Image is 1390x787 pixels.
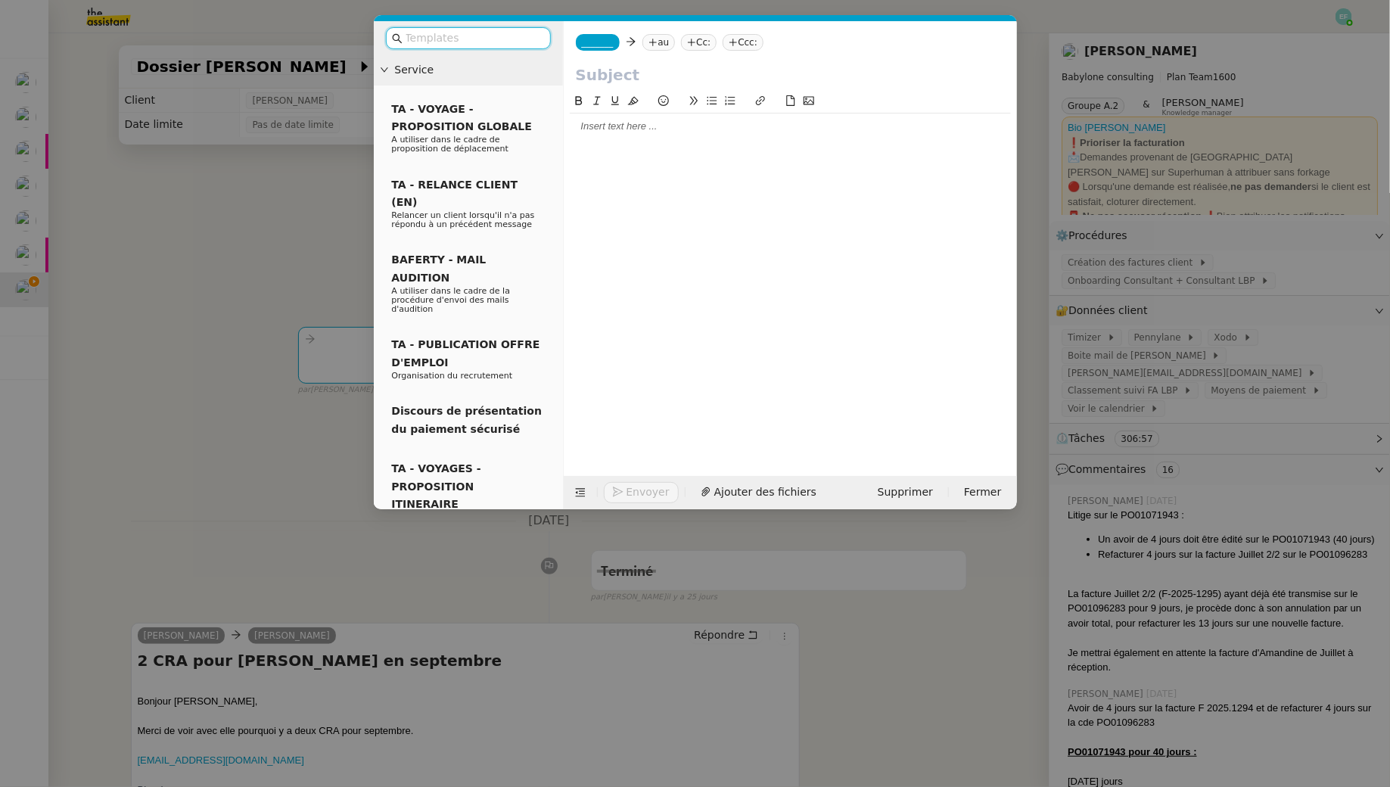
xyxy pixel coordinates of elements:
[582,37,614,48] span: _______
[392,254,487,283] span: BAFERTY - MAIL AUDITION
[392,210,535,229] span: Relancer un client lorsqu'il n'a pas répondu à un précédent message
[714,484,816,501] span: Ajouter des fichiers
[692,482,826,503] button: Ajouter des fichiers
[878,484,933,501] span: Supprimer
[723,34,763,51] nz-tag: Ccc:
[576,64,1005,86] input: Subject
[681,34,717,51] nz-tag: Cc:
[374,55,563,85] div: Service
[392,371,513,381] span: Organisation du recrutement
[955,482,1010,503] button: Fermer
[392,135,508,154] span: A utiliser dans le cadre de proposition de déplacement
[392,338,540,368] span: TA - PUBLICATION OFFRE D'EMPLOI
[392,286,511,314] span: A utiliser dans le cadre de la procédure d'envoi des mails d'audition
[392,462,481,510] span: TA - VOYAGES - PROPOSITION ITINERAIRE
[395,61,557,79] span: Service
[392,179,518,208] span: TA - RELANCE CLIENT (EN)
[392,405,543,434] span: Discours de présentation du paiement sécurisé
[964,484,1001,501] span: Fermer
[604,482,679,503] button: Envoyer
[642,34,675,51] nz-tag: au
[392,103,532,132] span: TA - VOYAGE - PROPOSITION GLOBALE
[406,30,542,47] input: Templates
[869,482,942,503] button: Supprimer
